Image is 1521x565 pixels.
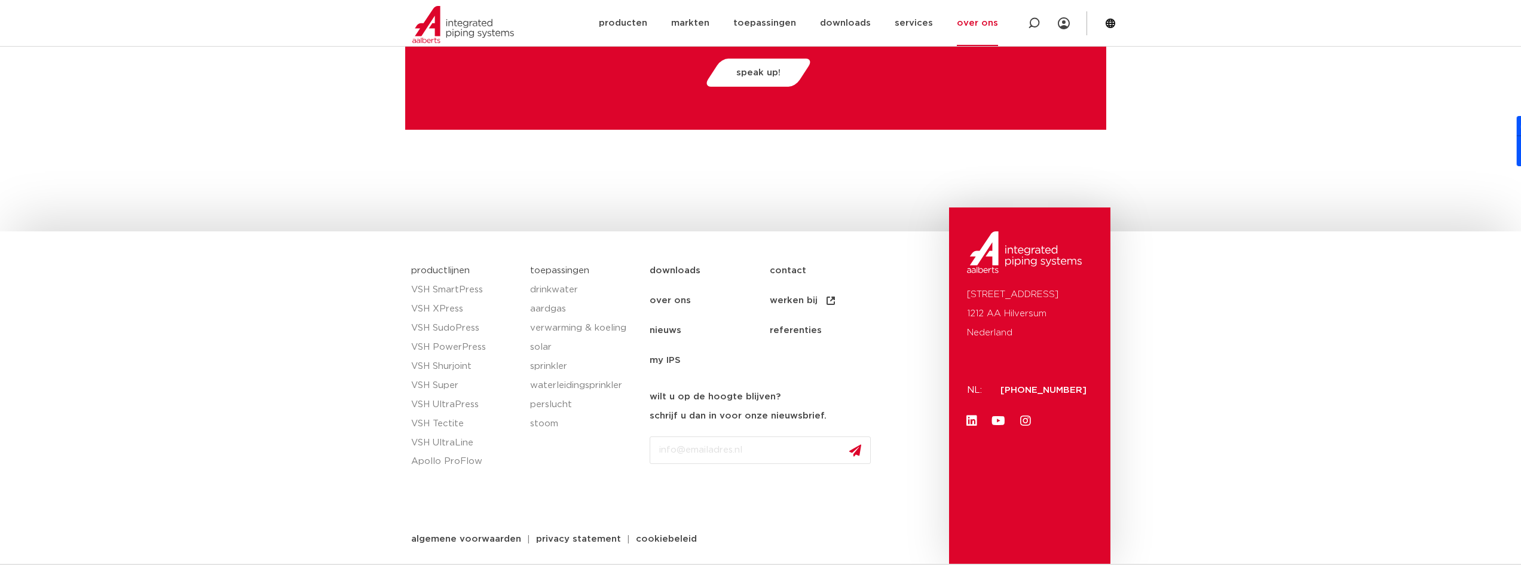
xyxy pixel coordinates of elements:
[650,474,831,520] iframe: reCAPTCHA
[411,338,519,357] a: VSH PowerPress
[967,285,1092,343] p: [STREET_ADDRESS] 1212 AA Hilversum Nederland
[530,395,638,414] a: perslucht
[411,300,519,319] a: VSH XPress
[411,414,519,433] a: VSH Tectite
[770,286,890,316] a: werken bij
[411,266,470,275] a: productlijnen
[650,256,770,286] a: downloads
[411,535,521,543] span: algemene voorwaarden
[530,300,638,319] a: aardgas
[849,444,861,457] img: send.svg
[650,436,871,464] input: info@emailadres.nl
[530,319,638,338] a: verwarming & koeling
[636,535,697,543] span: cookiebeleid
[411,452,519,471] a: Apollo ProFlow
[411,319,519,338] a: VSH SudoPress
[530,266,589,275] a: toepassingen
[650,256,943,375] nav: Menu
[650,392,781,401] strong: wilt u op de hoogte blijven?
[530,338,638,357] a: solar
[650,411,827,420] strong: schrijf u dan in voor onze nieuwsbrief.
[770,316,890,346] a: referenties
[527,535,630,543] a: privacy statement
[703,59,814,87] a: speak up!
[536,535,621,543] span: privacy statement
[411,395,519,414] a: VSH UltraPress
[530,414,638,433] a: stoom
[627,535,706,543] a: cookiebeleid
[411,376,519,395] a: VSH Super
[530,376,638,395] a: waterleidingsprinkler
[650,346,770,375] a: my IPS
[1000,386,1087,395] a: [PHONE_NUMBER]
[650,316,770,346] a: nieuws
[967,381,986,400] p: NL:
[650,286,770,316] a: over ons
[530,357,638,376] a: sprinkler
[770,256,890,286] a: contact
[411,357,519,376] a: VSH Shurjoint
[530,280,638,300] a: drinkwater
[411,433,519,453] a: VSH UltraLine
[736,68,781,77] span: speak up!
[411,280,519,300] a: VSH SmartPress
[402,535,530,543] a: algemene voorwaarden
